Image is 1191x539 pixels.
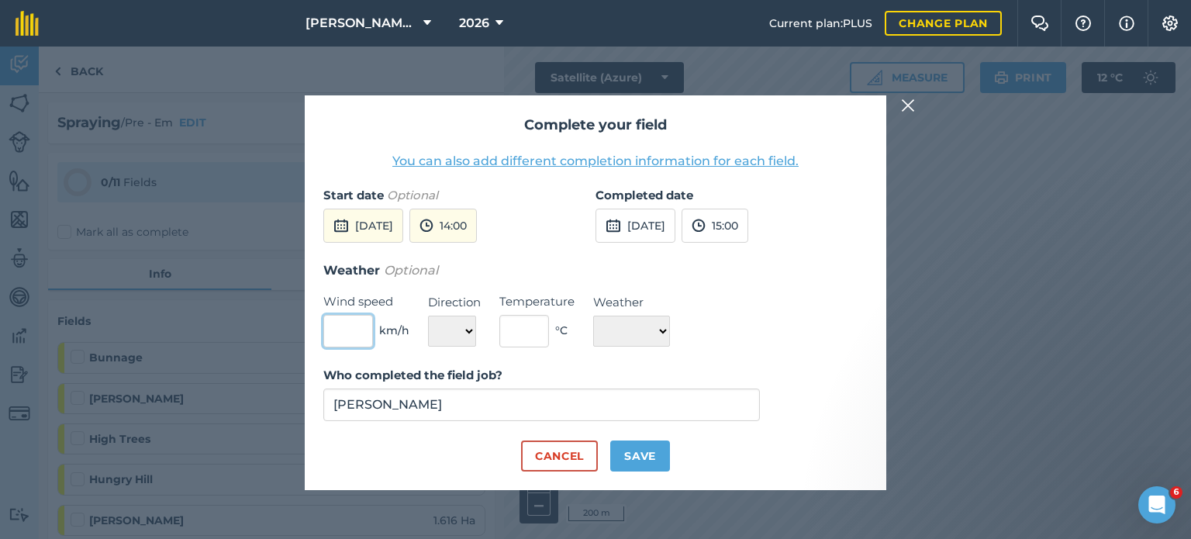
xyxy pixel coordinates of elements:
[384,263,438,278] em: Optional
[606,216,621,235] img: svg+xml;base64,PD94bWwgdmVyc2lvbj0iMS4wIiBlbmNvZGluZz0idXRmLTgiPz4KPCEtLSBHZW5lcmF0b3I6IEFkb2JlIE...
[610,441,670,472] button: Save
[769,15,872,32] span: Current plan : PLUS
[379,322,409,339] span: km/h
[419,216,433,235] img: svg+xml;base64,PD94bWwgdmVyc2lvbj0iMS4wIiBlbmNvZGluZz0idXRmLTgiPz4KPCEtLSBHZW5lcmF0b3I6IEFkb2JlIE...
[682,209,748,243] button: 15:00
[387,188,438,202] em: Optional
[459,14,489,33] span: 2026
[323,209,403,243] button: [DATE]
[323,188,384,202] strong: Start date
[409,209,477,243] button: 14:00
[595,209,675,243] button: [DATE]
[1030,16,1049,31] img: Two speech bubbles overlapping with the left bubble in the forefront
[16,11,39,36] img: fieldmargin Logo
[1119,14,1134,33] img: svg+xml;base64,PHN2ZyB4bWxucz0iaHR0cDovL3d3dy53My5vcmcvMjAwMC9zdmciIHdpZHRoPSIxNyIgaGVpZ2h0PSIxNy...
[428,293,481,312] label: Direction
[1161,16,1179,31] img: A cog icon
[1170,486,1182,499] span: 6
[306,14,417,33] span: [PERSON_NAME] Farms
[323,292,409,311] label: Wind speed
[555,322,568,339] span: ° C
[499,292,575,311] label: Temperature
[521,441,598,472] button: Cancel
[323,114,868,136] h2: Complete your field
[1138,486,1175,523] iframe: Intercom live chat
[323,368,502,382] strong: Who completed the field job?
[595,188,693,202] strong: Completed date
[885,11,1002,36] a: Change plan
[323,261,868,281] h3: Weather
[692,216,706,235] img: svg+xml;base64,PD94bWwgdmVyc2lvbj0iMS4wIiBlbmNvZGluZz0idXRmLTgiPz4KPCEtLSBHZW5lcmF0b3I6IEFkb2JlIE...
[333,216,349,235] img: svg+xml;base64,PD94bWwgdmVyc2lvbj0iMS4wIiBlbmNvZGluZz0idXRmLTgiPz4KPCEtLSBHZW5lcmF0b3I6IEFkb2JlIE...
[1074,16,1093,31] img: A question mark icon
[901,96,915,115] img: svg+xml;base64,PHN2ZyB4bWxucz0iaHR0cDovL3d3dy53My5vcmcvMjAwMC9zdmciIHdpZHRoPSIyMiIgaGVpZ2h0PSIzMC...
[392,152,799,171] button: You can also add different completion information for each field.
[593,293,670,312] label: Weather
